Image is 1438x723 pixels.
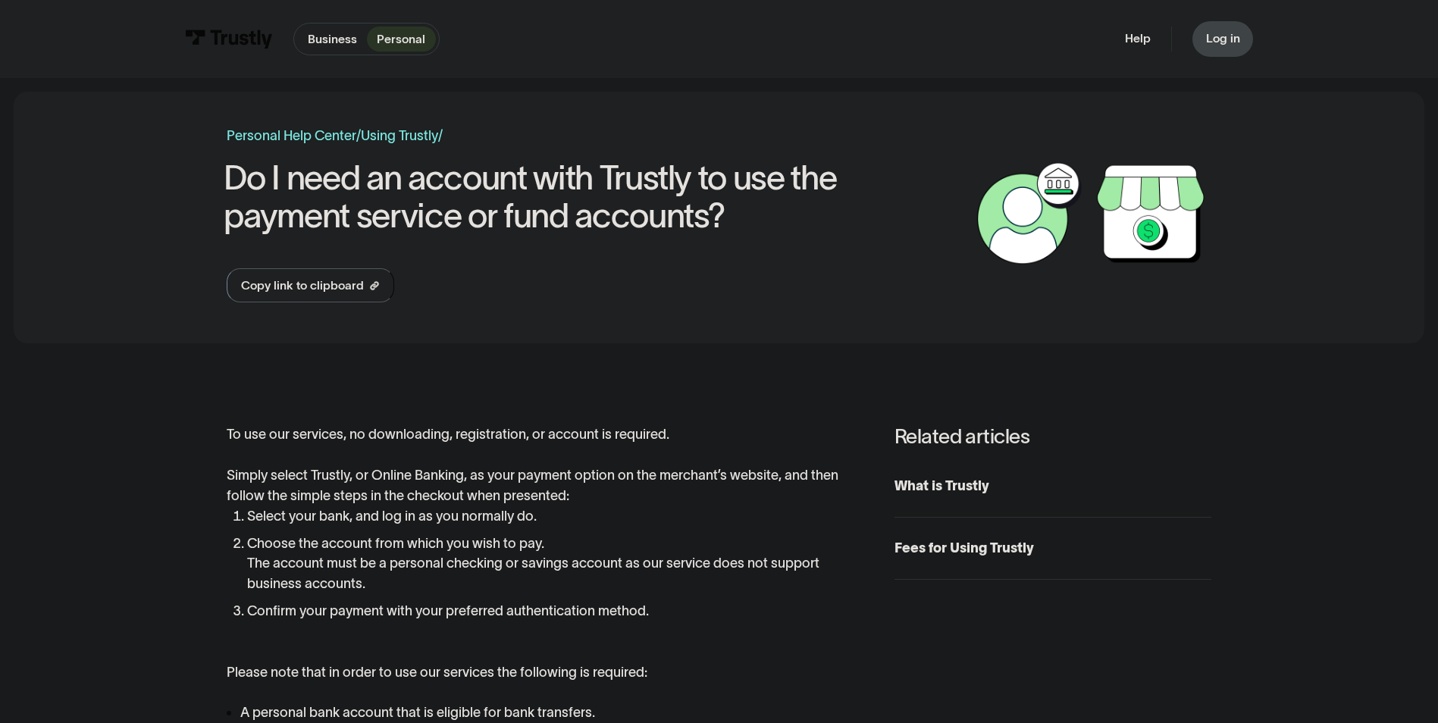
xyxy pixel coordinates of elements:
a: Personal [367,27,436,51]
li: Select your bank, and log in as you normally do. [247,506,860,527]
h1: Do I need an account with Trustly to use the payment service or fund accounts? [224,159,968,233]
div: Log in [1206,31,1240,46]
a: Fees for Using Trustly [894,518,1211,580]
h3: Related articles [894,424,1211,449]
div: / [356,126,361,146]
a: What is Trustly [894,455,1211,518]
a: Personal Help Center [227,126,356,146]
div: Fees for Using Trustly [894,538,1211,559]
a: Help [1125,31,1151,46]
div: What is Trustly [894,476,1211,496]
li: Confirm your payment with your preferred authentication method. [247,601,860,621]
div: Copy link to clipboard [241,277,364,295]
div: / [438,126,443,146]
a: Using Trustly [361,128,438,143]
a: Log in [1192,21,1254,57]
p: Business [308,30,357,49]
a: Copy link to clipboard [227,268,393,303]
li: Choose the account from which you wish to pay. The account must be a personal checking or savings... [247,534,860,595]
img: Trustly Logo [185,30,273,49]
a: Business [297,27,367,51]
li: A personal bank account that is eligible for bank transfers. [227,703,860,723]
p: Personal [377,30,425,49]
